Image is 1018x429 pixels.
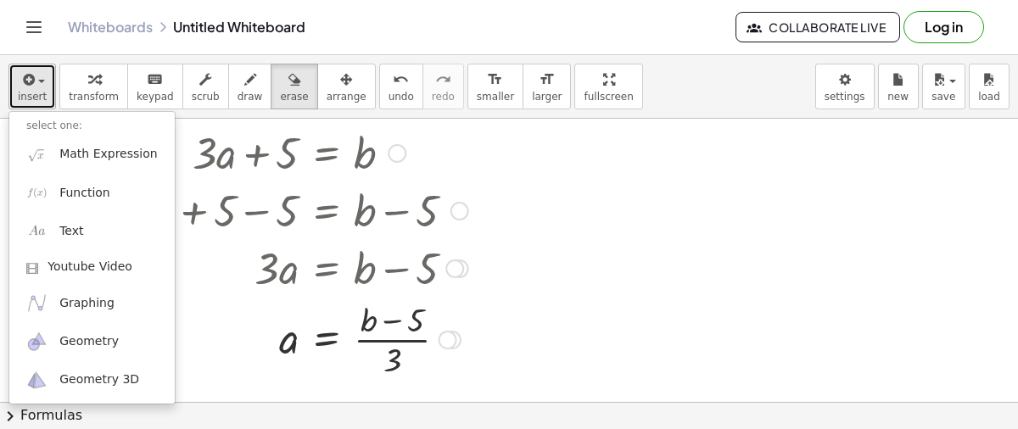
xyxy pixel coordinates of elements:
span: fullscreen [584,91,633,103]
a: Function [9,174,175,212]
button: settings [815,64,875,109]
span: Youtube Video [48,259,132,276]
span: draw [238,91,263,103]
span: Geometry 3D [59,371,139,388]
button: Log in [903,11,984,43]
button: transform [59,64,128,109]
span: scrub [192,91,220,103]
img: ggb-graphing.svg [26,292,48,314]
span: transform [69,91,119,103]
a: Graphing [9,284,175,322]
button: keyboardkeypad [127,64,183,109]
span: load [978,91,1000,103]
i: redo [435,70,451,90]
button: redoredo [422,64,464,109]
span: keypad [137,91,174,103]
img: sqrt_x.png [26,144,48,165]
span: Graphing [59,295,115,312]
button: Toggle navigation [20,14,48,41]
button: fullscreen [574,64,642,109]
button: format_sizelarger [523,64,571,109]
button: erase [271,64,317,109]
img: f_x.png [26,182,48,203]
button: save [922,64,965,109]
button: new [878,64,919,109]
span: insert [18,91,47,103]
button: Collaborate Live [736,12,900,42]
button: format_sizesmaller [467,64,523,109]
i: keyboard [147,70,163,90]
a: Whiteboards [68,19,153,36]
button: scrub [182,64,229,109]
a: Youtube Video [9,250,175,284]
span: Geometry [59,333,119,350]
button: arrange [317,64,376,109]
i: format_size [487,70,503,90]
li: select one: [9,116,175,136]
img: ggb-geometry.svg [26,331,48,352]
span: larger [532,91,562,103]
span: arrange [327,91,366,103]
i: undo [393,70,409,90]
span: save [931,91,955,103]
img: Aa.png [26,220,48,242]
a: Geometry 3D [9,361,175,399]
span: Function [59,185,110,202]
button: insert [8,64,56,109]
a: Math Expression [9,136,175,174]
span: Collaborate Live [750,19,886,35]
span: new [887,91,909,103]
span: undo [389,91,414,103]
button: draw [228,64,272,109]
span: erase [280,91,308,103]
img: ggb-3d.svg [26,370,48,391]
span: redo [432,91,455,103]
a: Geometry [9,322,175,360]
span: settings [825,91,865,103]
button: undoundo [379,64,423,109]
a: Text [9,212,175,250]
span: Text [59,223,83,240]
i: format_size [539,70,555,90]
span: smaller [477,91,514,103]
span: Math Expression [59,146,157,163]
button: load [969,64,1010,109]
